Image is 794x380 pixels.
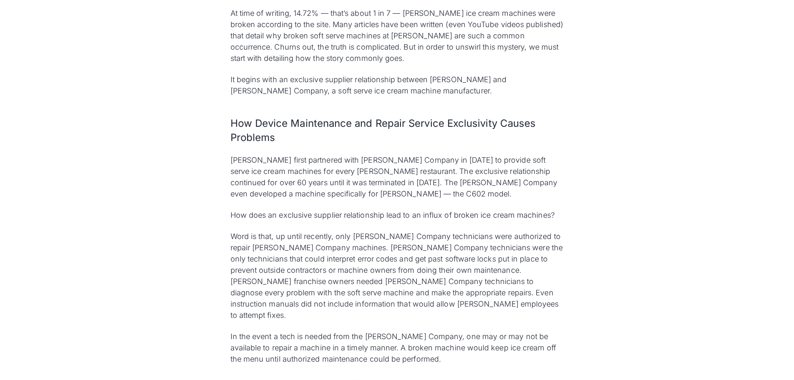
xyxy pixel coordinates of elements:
[230,154,564,199] p: [PERSON_NAME] first partnered with [PERSON_NAME] Company in [DATE] to provide soft serve ice crea...
[230,231,564,321] p: Word is that, up until recently, only [PERSON_NAME] Company technicians were authorized to repair...
[230,74,564,96] p: It begins with an exclusive supplier relationship between [PERSON_NAME] and [PERSON_NAME] Company...
[230,209,564,221] p: How does an exclusive supplier relationship lead to an influx of broken ice cream machines?
[230,331,564,365] p: In the event a tech is needed from the [PERSON_NAME] Company, one may or may not be available to ...
[230,8,564,64] p: At time of writing, 14.72% — that’s about 1 in 7 — [PERSON_NAME] ice cream machines were broken a...
[230,116,564,144] h3: How Device Maintenance and Repair Service Exclusivity Causes Problems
